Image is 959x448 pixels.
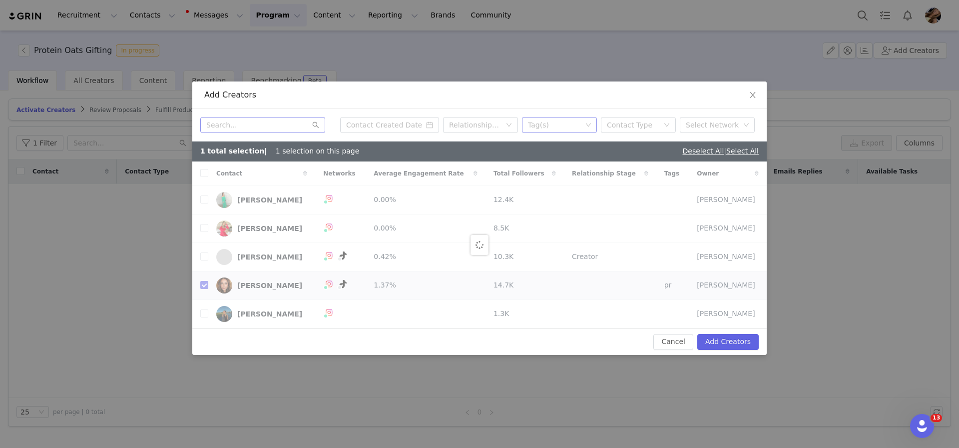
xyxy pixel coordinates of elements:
i: icon: down [743,122,749,129]
button: Cancel [653,334,693,350]
i: icon: down [664,122,670,129]
i: icon: down [506,122,512,129]
button: Add Creators [697,334,759,350]
div: Add Creators [204,89,755,100]
a: Deselect All [682,147,724,155]
div: Tag(s) [528,120,582,130]
div: Relationship Stage [449,120,501,130]
i: icon: close [749,91,757,99]
span: 13 [931,414,942,422]
b: 1 total selection [200,147,264,155]
iframe: Intercom live chat [910,414,934,438]
div: Contact Type [607,120,659,130]
div: Select Network [686,120,740,130]
i: icon: down [585,122,591,129]
button: Close [739,81,767,109]
span: | [724,147,759,155]
a: Select All [726,147,759,155]
input: Contact Created Date [340,117,439,133]
i: icon: search [312,121,319,128]
input: Search... [200,117,325,133]
i: icon: calendar [426,121,433,128]
div: | 1 selection on this page [200,146,359,156]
